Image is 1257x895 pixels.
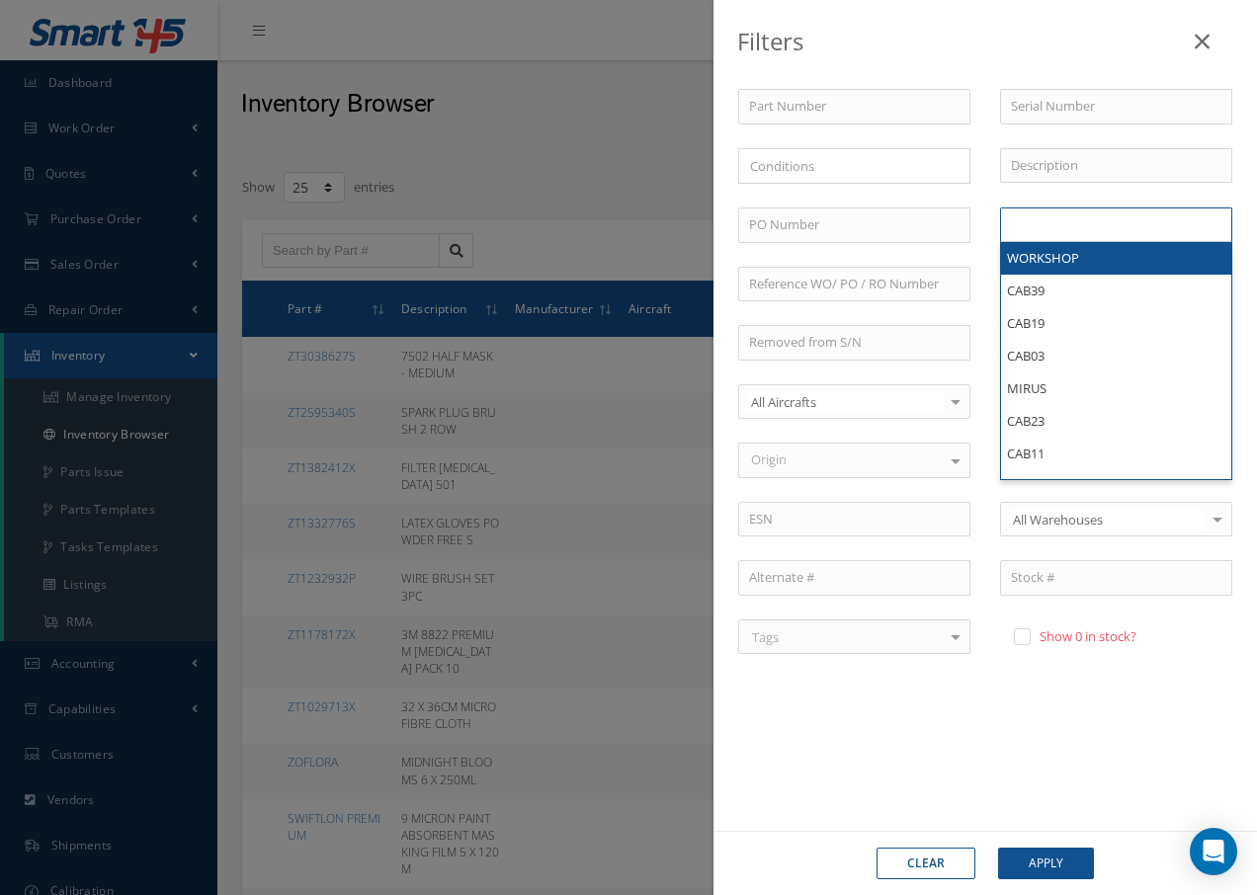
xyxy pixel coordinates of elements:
input: Alternate # [738,560,970,596]
li: CAB23 [1001,405,1231,438]
span: Origin [746,450,787,470]
input: Stock # [1000,560,1232,596]
li: DSI [1001,470,1231,503]
li: MIRUS [1001,372,1231,405]
input: Part Number [738,89,970,124]
li: CAB19 [1001,307,1231,340]
input: Reference WO/ PO / RO Number [738,267,970,302]
input: Search for option [741,156,959,177]
li: CAB11 [1001,438,1231,470]
div: Open Intercom Messenger [1190,828,1237,875]
button: Clear [877,848,975,879]
input: Removed from S/N [738,325,970,361]
span: All Aircrafts [746,392,944,412]
label: Show 0 in stock? [1035,627,1136,645]
span: Tags [747,628,779,648]
input: ESN [738,502,970,537]
input: PO Number [738,207,970,243]
input: Serial Number [1000,89,1232,124]
span: All Warehouses [1008,510,1206,529]
input: Description [1000,148,1232,184]
li: WORKSHOP [1001,242,1231,275]
li: CAB03 [1001,340,1231,372]
b: Filters [737,25,803,57]
li: CAB39 [1001,275,1231,307]
button: Apply [998,848,1094,879]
